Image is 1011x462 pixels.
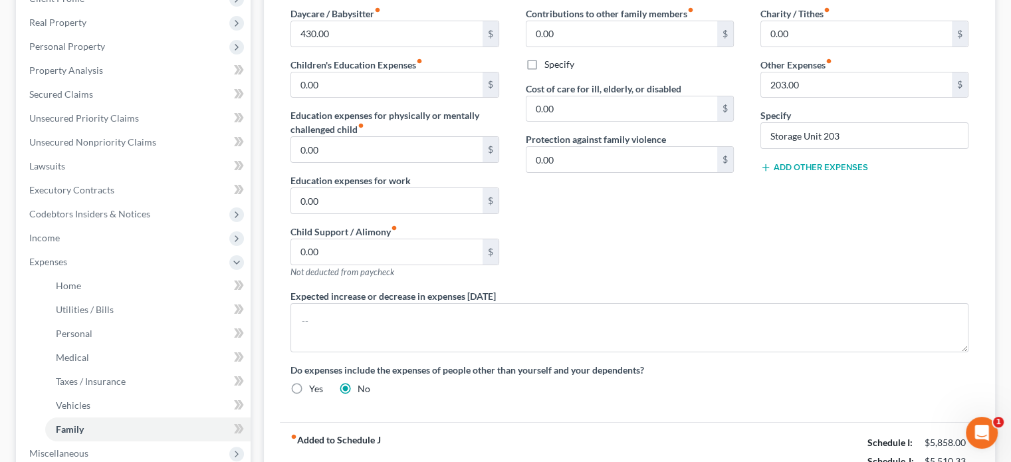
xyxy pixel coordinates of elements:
[760,58,832,72] label: Other Expenses
[717,147,733,172] div: $
[290,108,499,136] label: Education expenses for physically or mentally challenged child
[56,400,90,411] span: Vehicles
[824,7,830,13] i: fiber_manual_record
[526,147,717,172] input: --
[290,7,381,21] label: Daycare / Babysitter
[290,225,397,239] label: Child Support / Alimony
[544,58,574,71] label: Specify
[760,7,830,21] label: Charity / Tithes
[291,21,482,47] input: --
[19,82,251,106] a: Secured Claims
[290,173,411,187] label: Education expenses for work
[291,72,482,98] input: --
[291,239,482,265] input: --
[526,82,681,96] label: Cost of care for ill, elderly, or disabled
[761,21,952,47] input: --
[717,96,733,122] div: $
[290,267,394,277] span: Not deducted from paycheck
[925,436,968,449] div: $5,858.00
[19,178,251,202] a: Executory Contracts
[952,72,968,98] div: $
[966,417,998,449] iframe: Intercom live chat
[29,41,105,52] span: Personal Property
[483,137,499,162] div: $
[45,298,251,322] a: Utilities / Bills
[29,17,86,28] span: Real Property
[56,352,89,363] span: Medical
[45,370,251,394] a: Taxes / Insurance
[290,58,423,72] label: Children's Education Expenses
[290,363,968,377] label: Do expenses include the expenses of people other than yourself and your dependents?
[29,64,103,76] span: Property Analysis
[761,72,952,98] input: --
[56,423,84,435] span: Family
[291,137,482,162] input: --
[993,417,1004,427] span: 1
[309,382,323,396] label: Yes
[526,96,717,122] input: --
[291,188,482,213] input: --
[526,21,717,47] input: --
[19,154,251,178] a: Lawsuits
[416,58,423,64] i: fiber_manual_record
[760,108,791,122] label: Specify
[19,58,251,82] a: Property Analysis
[45,417,251,441] a: Family
[29,112,139,124] span: Unsecured Priority Claims
[761,123,968,148] input: Specify...
[45,322,251,346] a: Personal
[290,289,496,303] label: Expected increase or decrease in expenses [DATE]
[526,132,666,146] label: Protection against family violence
[19,106,251,130] a: Unsecured Priority Claims
[358,382,370,396] label: No
[717,21,733,47] div: $
[29,256,67,267] span: Expenses
[19,130,251,154] a: Unsecured Nonpriority Claims
[483,188,499,213] div: $
[45,394,251,417] a: Vehicles
[29,160,65,172] span: Lawsuits
[760,162,868,173] button: Add Other Expenses
[290,433,297,440] i: fiber_manual_record
[29,136,156,148] span: Unsecured Nonpriority Claims
[483,72,499,98] div: $
[29,447,88,459] span: Miscellaneous
[56,280,81,291] span: Home
[56,304,114,315] span: Utilities / Bills
[358,122,364,129] i: fiber_manual_record
[29,232,60,243] span: Income
[526,7,694,21] label: Contributions to other family members
[483,239,499,265] div: $
[56,328,92,339] span: Personal
[45,274,251,298] a: Home
[56,376,126,387] span: Taxes / Insurance
[826,58,832,64] i: fiber_manual_record
[687,7,694,13] i: fiber_manual_record
[29,184,114,195] span: Executory Contracts
[29,208,150,219] span: Codebtors Insiders & Notices
[483,21,499,47] div: $
[867,437,913,448] strong: Schedule I:
[391,225,397,231] i: fiber_manual_record
[952,21,968,47] div: $
[374,7,381,13] i: fiber_manual_record
[45,346,251,370] a: Medical
[29,88,93,100] span: Secured Claims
